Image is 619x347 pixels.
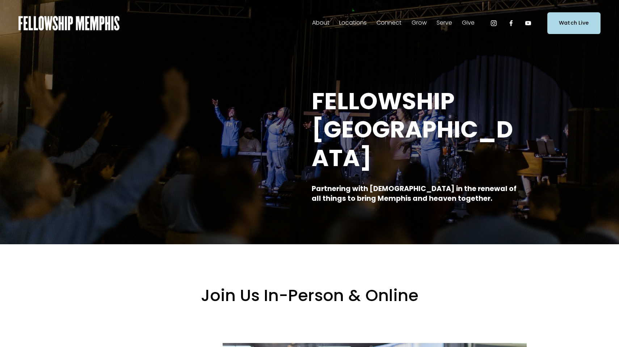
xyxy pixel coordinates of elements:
strong: Partnering with [DEMOGRAPHIC_DATA] in the renewal of all things to bring Memphis and heaven toget... [312,184,518,203]
a: folder dropdown [412,17,427,29]
a: YouTube [525,20,532,27]
img: Fellowship Memphis [18,16,119,30]
a: folder dropdown [437,17,452,29]
a: folder dropdown [376,17,401,29]
a: Instagram [490,20,497,27]
a: folder dropdown [462,17,475,29]
span: Locations [339,18,367,28]
span: Give [462,18,475,28]
span: About [312,18,329,28]
span: Grow [412,18,427,28]
span: Serve [437,18,452,28]
a: folder dropdown [312,17,329,29]
a: Watch Live [547,12,601,34]
strong: FELLOWSHIP [GEOGRAPHIC_DATA] [312,85,513,174]
a: folder dropdown [339,17,367,29]
span: Connect [376,18,401,28]
h2: Join Us In-Person & Online [92,285,527,306]
a: Facebook [508,20,515,27]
